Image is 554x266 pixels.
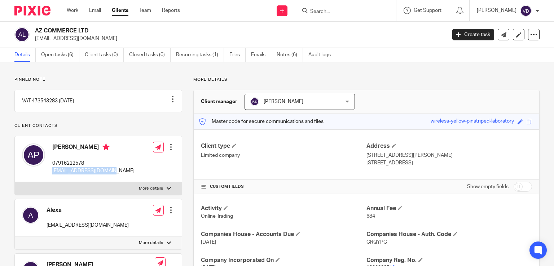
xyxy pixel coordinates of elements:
a: Create task [452,29,494,40]
p: Pinned note [14,77,182,83]
h4: Companies House - Accounts Due [201,231,366,238]
span: Online Trading [201,214,233,219]
p: 07916222578 [52,160,135,167]
a: Emails [251,48,271,62]
span: CRQYPG [366,240,387,245]
a: Recurring tasks (1) [176,48,224,62]
a: Audit logs [308,48,336,62]
h4: [PERSON_NAME] [52,143,135,152]
img: svg%3E [14,27,30,42]
a: Open tasks (6) [41,48,79,62]
h4: Client type [201,142,366,150]
span: [DATE] [201,240,216,245]
a: Closed tasks (0) [129,48,171,62]
img: Pixie [14,6,50,15]
h4: Company Incorporated On [201,257,366,264]
h4: Annual Fee [366,205,532,212]
h4: Company Reg. No. [366,257,532,264]
a: Client tasks (0) [85,48,124,62]
p: [PERSON_NAME] [477,7,516,14]
p: [EMAIL_ADDRESS][DOMAIN_NAME] [35,35,441,42]
img: svg%3E [22,207,39,224]
a: Work [67,7,78,14]
span: [PERSON_NAME] [264,99,303,104]
p: More details [139,240,163,246]
p: Limited company [201,152,366,159]
input: Search [309,9,374,15]
p: More details [193,77,540,83]
p: [EMAIL_ADDRESS][DOMAIN_NAME] [47,222,129,229]
span: 684 [366,214,375,219]
h4: Address [366,142,532,150]
p: Client contacts [14,123,182,129]
p: [STREET_ADDRESS][PERSON_NAME] [366,152,532,159]
img: svg%3E [520,5,532,17]
h4: Companies House - Auth. Code [366,231,532,238]
img: svg%3E [22,143,45,167]
p: [STREET_ADDRESS] [366,159,532,167]
p: Master code for secure communications and files [199,118,324,125]
h3: Client manager [201,98,237,105]
h4: CUSTOM FIELDS [201,184,366,190]
a: Details [14,48,36,62]
a: Team [139,7,151,14]
img: svg%3E [250,97,259,106]
span: Get Support [414,8,441,13]
h4: Activity [201,205,366,212]
a: Files [229,48,246,62]
a: Notes (6) [277,48,303,62]
a: Clients [112,7,128,14]
p: [EMAIL_ADDRESS][DOMAIN_NAME] [52,167,135,174]
h2: AZ COMMERCE LTD [35,27,360,35]
a: Reports [162,7,180,14]
div: wireless-yellow-pinstriped-laboratory [431,118,514,126]
h4: Alexa [47,207,129,214]
label: Show empty fields [467,183,509,190]
a: Email [89,7,101,14]
i: Primary [102,143,110,151]
p: More details [139,186,163,191]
